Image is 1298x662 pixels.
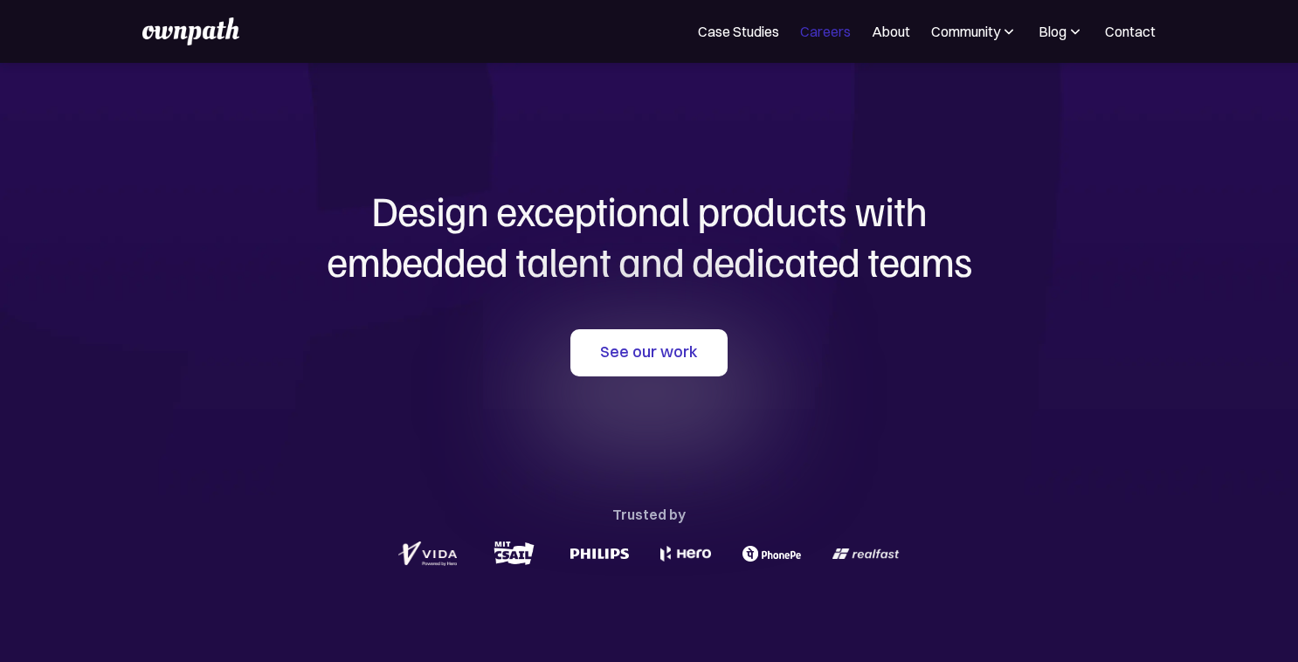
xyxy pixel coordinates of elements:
a: Careers [800,21,851,42]
div: Community [931,21,1000,42]
a: Case Studies [698,21,779,42]
h1: Design exceptional products with embedded talent and dedicated teams [230,185,1068,286]
a: See our work [570,329,728,376]
div: Blog [1039,21,1084,42]
div: Community [931,21,1018,42]
div: Trusted by [612,502,686,527]
a: About [872,21,910,42]
div: Blog [1039,21,1067,42]
a: Contact [1105,21,1156,42]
